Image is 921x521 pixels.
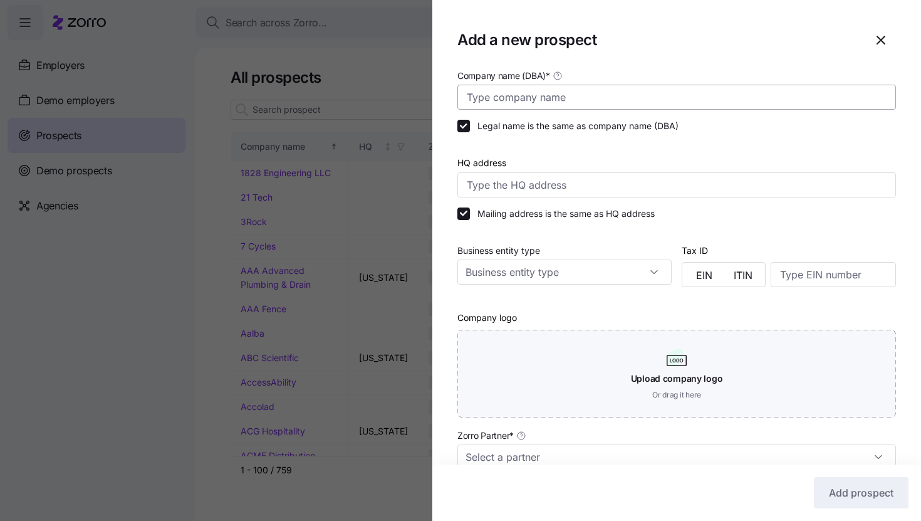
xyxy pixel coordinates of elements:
[457,311,517,325] label: Company logo
[457,260,672,285] input: Business entity type
[814,477,908,508] button: Add prospect
[457,172,896,197] input: Type the HQ address
[734,270,752,280] span: ITIN
[470,208,655,220] label: Mailing address is the same as HQ address
[771,262,896,287] input: Type EIN number
[457,445,896,470] input: Select a partner
[682,244,708,258] label: Tax ID
[457,156,506,170] label: HQ address
[829,485,893,500] span: Add prospect
[457,85,896,110] input: Type company name
[457,30,856,50] h1: Add a new prospect
[457,244,540,258] label: Business entity type
[470,120,679,132] label: Legal name is the same as company name (DBA)
[696,270,712,280] span: EIN
[457,70,550,82] span: Company name (DBA) *
[457,429,514,442] span: Zorro Partner *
